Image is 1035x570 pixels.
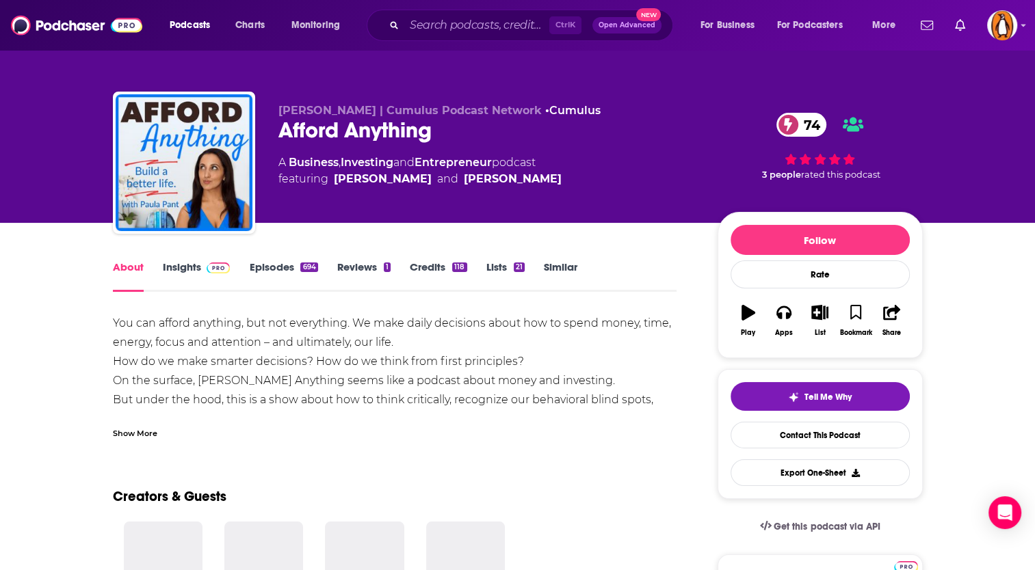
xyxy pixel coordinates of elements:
[766,296,802,345] button: Apps
[113,488,226,505] a: Creators & Guests
[235,16,265,35] span: Charts
[544,260,577,292] a: Similar
[545,104,601,117] span: •
[804,392,852,403] span: Tell Me Why
[278,104,542,117] span: [PERSON_NAME] | Cumulus Podcast Network
[718,104,923,189] div: 74 3 peoplerated this podcast
[226,14,273,36] a: Charts
[872,16,895,35] span: More
[775,329,793,337] div: Apps
[334,171,432,187] a: Paula Pant
[741,329,755,337] div: Play
[987,10,1017,40] img: User Profile
[636,8,661,21] span: New
[988,496,1021,529] div: Open Intercom Messenger
[592,17,661,33] button: Open AdvancedNew
[170,16,210,35] span: Podcasts
[838,296,874,345] button: Bookmark
[291,16,340,35] span: Monitoring
[863,14,913,36] button: open menu
[415,156,492,169] a: Entrepreneur
[404,14,549,36] input: Search podcasts, credits, & more...
[452,262,467,272] div: 118
[774,521,880,532] span: Get this podcast via API
[788,392,799,403] img: tell me why sparkle
[802,296,837,345] button: List
[731,422,910,448] a: Contact This Podcast
[549,104,601,117] a: Cumulus
[116,94,252,231] img: Afford Anything
[599,22,655,29] span: Open Advanced
[768,14,863,36] button: open menu
[874,296,909,345] button: Share
[987,10,1017,40] button: Show profile menu
[731,260,910,288] div: Rate
[113,314,677,524] div: You can afford anything, but not everything. We make daily decisions about how to spend money, ti...
[160,14,228,36] button: open menu
[163,260,231,292] a: InsightsPodchaser Pro
[384,262,391,272] div: 1
[839,329,872,337] div: Bookmark
[731,225,910,255] button: Follow
[113,260,144,292] a: About
[762,169,801,180] span: 3 people
[339,156,341,169] span: ,
[464,171,562,187] a: Sunitha Rao
[915,14,939,37] a: Show notifications dropdown
[282,14,358,36] button: open menu
[700,16,755,35] span: For Business
[882,329,901,337] div: Share
[549,16,581,34] span: Ctrl K
[289,156,339,169] a: Business
[691,14,772,36] button: open menu
[393,156,415,169] span: and
[949,14,971,37] a: Show notifications dropdown
[731,296,766,345] button: Play
[11,12,142,38] img: Podchaser - Follow, Share and Rate Podcasts
[486,260,525,292] a: Lists21
[337,260,391,292] a: Reviews1
[777,16,843,35] span: For Podcasters
[801,169,880,180] span: rated this podcast
[300,262,317,272] div: 694
[514,262,525,272] div: 21
[410,260,467,292] a: Credits118
[731,459,910,486] button: Export One-Sheet
[437,171,458,187] span: and
[341,156,393,169] a: Investing
[278,171,562,187] span: featuring
[749,510,891,543] a: Get this podcast via API
[249,260,317,292] a: Episodes694
[790,113,827,137] span: 74
[207,262,231,273] img: Podchaser Pro
[815,329,826,337] div: List
[278,154,562,187] div: A podcast
[731,382,910,411] button: tell me why sparkleTell Me Why
[776,113,827,137] a: 74
[987,10,1017,40] span: Logged in as penguin_portfolio
[380,10,686,41] div: Search podcasts, credits, & more...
